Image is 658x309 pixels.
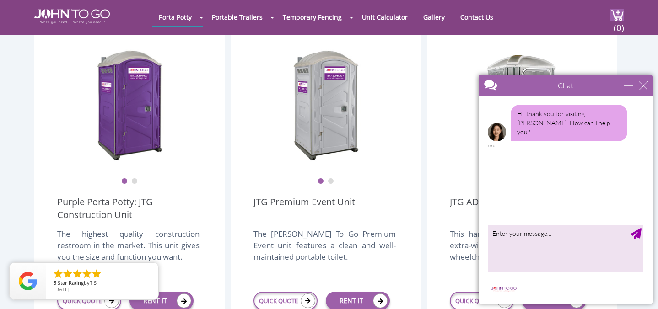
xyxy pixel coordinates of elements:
[152,8,199,26] a: Porta Potty
[54,280,151,287] span: by
[62,268,73,279] li: 
[91,268,102,279] li: 
[318,178,324,185] button: 1 of 2
[355,8,415,26] a: Unit Calculator
[610,9,624,21] img: cart a
[58,279,84,286] span: Star Rating
[276,8,349,26] a: Temporary Fencing
[205,8,270,26] a: Portable Trailers
[253,228,396,272] div: The [PERSON_NAME] To Go Premium Event unit features a clean and well-maintained portable toilet.
[54,279,56,286] span: 5
[53,268,64,279] li: 
[19,272,37,290] img: Review Rating
[453,8,500,26] a: Contact Us
[121,178,128,185] button: 1 of 2
[54,286,70,293] span: [DATE]
[328,178,334,185] button: 2 of 2
[473,69,658,309] iframe: Live Chat Box
[450,228,592,272] div: This handicapped porta potty has an extra-wide doorway that allows for easy wheelchair access.
[613,14,624,34] span: (0)
[450,196,594,221] a: JTG ADA-Compliant Portable Toilet
[57,196,202,221] a: Purple Porta Potty: JTG Construction Unit
[81,268,92,279] li: 
[72,268,83,279] li: 
[416,8,452,26] a: Gallery
[253,196,355,221] a: JTG Premium Event Unit
[57,228,200,272] div: The highest quality construction restroom in the market. This unit gives you the size and functio...
[131,178,138,185] button: 2 of 2
[485,48,559,162] img: ADA Handicapped Accessible Unit
[90,279,97,286] span: T S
